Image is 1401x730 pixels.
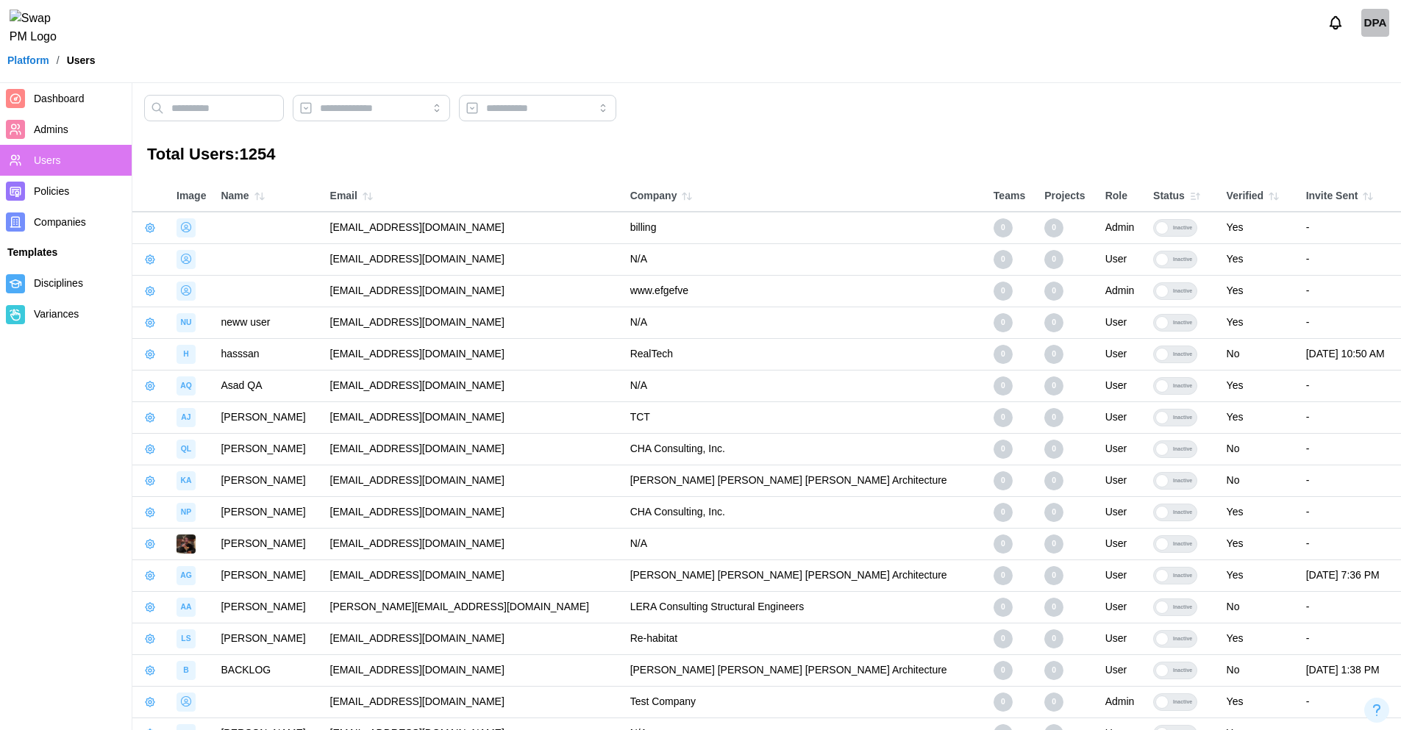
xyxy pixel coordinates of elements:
div: 0 [994,218,1013,237]
div: 0 [994,503,1013,522]
div: 0 [994,693,1013,712]
img: Swap PM Logo [10,10,69,46]
div: Inactive [1169,599,1197,615]
div: 0 [994,376,1013,396]
div: neww user [221,315,315,331]
div: image [177,471,196,490]
td: [EMAIL_ADDRESS][DOMAIN_NAME] [323,465,623,496]
div: 0 [994,629,1013,648]
div: Inactive [1169,251,1197,268]
td: No [1219,338,1299,370]
td: Yes [1219,401,1299,433]
div: image [177,661,196,680]
div: DPA [1361,9,1389,37]
td: - [1299,307,1401,338]
div: 0 [1044,693,1063,712]
div: 0 [1044,661,1063,680]
td: LERA Consulting Structural Engineers [623,591,986,623]
div: image [177,313,196,332]
td: - [1299,465,1401,496]
div: User [1105,315,1138,331]
div: Email [330,186,616,207]
div: User [1105,599,1138,615]
div: image [177,218,196,237]
span: Users [34,154,61,166]
td: N/A [623,243,986,275]
td: [EMAIL_ADDRESS][DOMAIN_NAME] [323,528,623,559]
td: [EMAIL_ADDRESS][DOMAIN_NAME] [323,623,623,654]
div: 0 [994,661,1013,680]
td: Re-habitat [623,623,986,654]
td: billing [623,212,986,243]
div: 0 [994,282,1013,301]
div: Projects [1044,188,1090,204]
div: Admin [1105,694,1138,710]
td: [EMAIL_ADDRESS][DOMAIN_NAME] [323,433,623,465]
td: - [1299,686,1401,718]
td: [PERSON_NAME] [PERSON_NAME] [PERSON_NAME] Architecture [623,654,986,686]
div: User [1105,409,1138,426]
div: 0 [1044,440,1063,459]
div: 0 [994,598,1013,617]
h3: Total Users: 1254 [147,143,1386,166]
td: [DATE] 7:36 PM [1299,559,1401,591]
span: Disciplines [34,277,83,289]
div: 0 [1044,503,1063,522]
td: N/A [623,370,986,401]
div: image [177,345,196,364]
div: User [1105,662,1138,679]
td: - [1299,591,1401,623]
div: image [177,250,196,269]
td: [EMAIL_ADDRESS][DOMAIN_NAME] [323,496,623,528]
div: Inactive [1169,378,1197,394]
div: Image [177,188,206,204]
div: image [177,408,196,427]
td: Yes [1219,496,1299,528]
div: Inactive [1169,662,1197,679]
td: [EMAIL_ADDRESS][DOMAIN_NAME] [323,654,623,686]
div: 0 [994,408,1013,427]
div: Inactive [1169,220,1197,236]
div: Admin [1105,220,1138,236]
span: Companies [34,216,86,228]
td: - [1299,433,1401,465]
td: [PERSON_NAME] [PERSON_NAME] [PERSON_NAME] Architecture [623,559,986,591]
div: 0 [994,345,1013,364]
a: Platform [7,55,49,65]
div: Inactive [1169,504,1197,520]
div: Asad QA [221,378,315,394]
div: [PERSON_NAME] [221,568,315,584]
div: 0 [1044,629,1063,648]
div: image [177,693,196,712]
div: User [1105,631,1138,647]
div: 0 [994,566,1013,585]
td: [EMAIL_ADDRESS][DOMAIN_NAME] [323,243,623,275]
div: Name [221,186,315,207]
span: Policies [34,185,69,197]
div: Invite Sent [1306,186,1394,207]
td: [EMAIL_ADDRESS][DOMAIN_NAME] [323,307,623,338]
div: User [1105,441,1138,457]
td: RealTech [623,338,986,370]
td: Yes [1219,528,1299,559]
div: User [1105,378,1138,394]
div: 0 [994,440,1013,459]
td: Yes [1219,623,1299,654]
td: Yes [1219,370,1299,401]
div: 0 [1044,598,1063,617]
div: Users [67,55,96,65]
div: User [1105,346,1138,362]
td: [EMAIL_ADDRESS][DOMAIN_NAME] [323,686,623,718]
div: image [177,629,196,648]
td: [EMAIL_ADDRESS][DOMAIN_NAME] [323,212,623,243]
td: N/A [623,528,986,559]
td: - [1299,623,1401,654]
div: Admin [1105,283,1138,299]
td: Test Company [623,686,986,718]
td: Yes [1219,686,1299,718]
div: Inactive [1169,283,1197,299]
td: No [1219,465,1299,496]
div: image [177,440,196,459]
div: Inactive [1169,473,1197,489]
td: No [1219,591,1299,623]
